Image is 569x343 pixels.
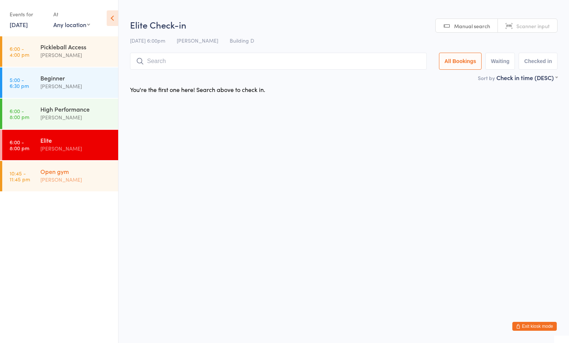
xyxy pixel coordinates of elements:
a: 6:00 -4:00 pmPickleball Access[PERSON_NAME] [2,36,118,67]
span: Scanner input [516,22,550,30]
div: [PERSON_NAME] [40,175,112,184]
div: Pickleball Access [40,43,112,51]
span: Building D [230,37,254,44]
div: At [53,8,90,20]
time: 5:00 - 6:30 pm [10,77,29,89]
button: Waiting [485,53,515,70]
h2: Elite Check-in [130,19,558,31]
div: Beginner [40,74,112,82]
button: Checked in [519,53,558,70]
div: Any location [53,20,90,29]
div: Elite [40,136,112,144]
label: Sort by [478,74,495,82]
time: 10:45 - 11:45 pm [10,170,30,182]
div: Open gym [40,167,112,175]
div: [PERSON_NAME] [40,113,112,122]
span: [DATE] 6:00pm [130,37,165,44]
div: High Performance [40,105,112,113]
input: Search [130,53,427,70]
div: You're the first one here! Search above to check in. [130,85,265,93]
a: 10:45 -11:45 pmOpen gym[PERSON_NAME] [2,161,118,191]
div: [PERSON_NAME] [40,51,112,59]
span: Manual search [454,22,490,30]
a: 5:00 -6:30 pmBeginner[PERSON_NAME] [2,67,118,98]
button: All Bookings [439,53,482,70]
div: Events for [10,8,46,20]
button: Exit kiosk mode [512,322,557,331]
a: 6:00 -8:00 pmHigh Performance[PERSON_NAME] [2,99,118,129]
div: Check in time (DESC) [496,73,558,82]
time: 6:00 - 8:00 pm [10,139,29,151]
span: [PERSON_NAME] [177,37,218,44]
div: [PERSON_NAME] [40,144,112,153]
a: 6:00 -8:00 pmElite[PERSON_NAME] [2,130,118,160]
div: [PERSON_NAME] [40,82,112,90]
time: 6:00 - 4:00 pm [10,46,29,57]
time: 6:00 - 8:00 pm [10,108,29,120]
a: [DATE] [10,20,28,29]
